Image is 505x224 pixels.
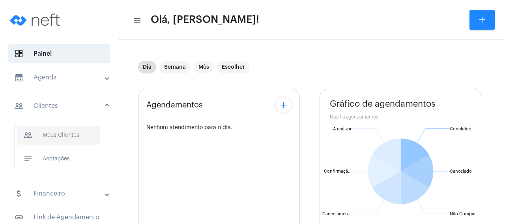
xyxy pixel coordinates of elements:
img: logo-neft-novo-2.png [6,4,65,36]
mat-icon: sidenav icon [23,154,33,164]
mat-panel-title: Agenda [14,73,105,82]
mat-panel-title: Financeiro [14,189,105,198]
text: A realizar [333,127,352,131]
span: Anotações [17,149,100,168]
span: sidenav icon [14,49,24,58]
mat-icon: sidenav icon [14,213,24,222]
span: Olá, [PERSON_NAME]! [151,13,259,26]
span: Agendamentos [146,101,203,109]
mat-icon: add [279,100,288,110]
mat-icon: sidenav icon [14,101,24,111]
mat-chip: Escolher [217,61,250,73]
div: Nenhum atendimento para o dia. [146,125,292,131]
mat-expansion-panel-header: sidenav iconFinanceiro [5,184,118,203]
text: Cancelado [450,169,472,173]
text: Não Compar... [450,212,479,216]
span: Gráfico de agendamentos [330,99,436,109]
mat-expansion-panel-header: sidenav iconClientes [5,93,118,119]
mat-icon: sidenav icon [14,189,24,198]
div: sidenav iconClientes [5,119,118,179]
mat-icon: sidenav icon [14,73,24,82]
text: Confirmaçã... [324,169,352,174]
text: Cancelamen... [322,212,352,216]
mat-chip: Mês [194,61,214,73]
mat-chip: Dia [138,61,156,73]
span: Meus Clientes [17,126,100,145]
mat-panel-title: Clientes [14,101,105,111]
mat-icon: sidenav icon [133,15,140,25]
mat-icon: add [477,15,487,24]
mat-icon: sidenav icon [23,130,33,140]
mat-expansion-panel-header: sidenav iconAgenda [5,68,118,87]
mat-chip: Semana [159,61,191,73]
text: Concluído [450,127,471,131]
span: Painel [8,44,110,63]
